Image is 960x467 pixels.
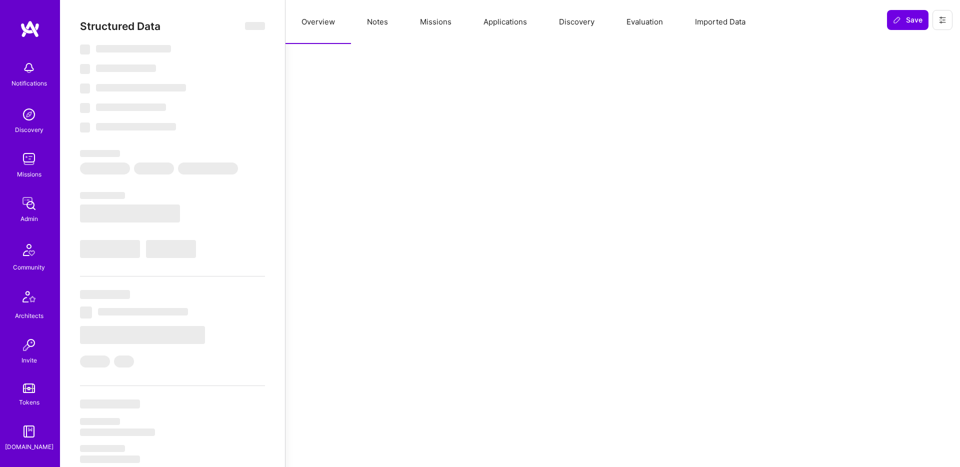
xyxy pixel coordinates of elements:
[245,22,265,30] span: ‌
[19,193,39,213] img: admin teamwork
[80,445,125,452] span: ‌
[19,335,39,355] img: Invite
[80,240,140,258] span: ‌
[80,103,90,113] span: ‌
[80,162,130,174] span: ‌
[114,355,134,367] span: ‌
[178,162,238,174] span: ‌
[15,310,43,321] div: Architects
[887,10,928,30] button: Save
[96,84,186,91] span: ‌
[96,103,166,111] span: ‌
[80,355,110,367] span: ‌
[80,306,92,318] span: ‌
[19,149,39,169] img: teamwork
[17,286,41,310] img: Architects
[15,124,43,135] div: Discovery
[80,204,180,222] span: ‌
[80,399,140,408] span: ‌
[80,326,205,344] span: ‌
[19,397,39,407] div: Tokens
[17,169,41,179] div: Missions
[80,44,90,54] span: ‌
[80,122,90,132] span: ‌
[5,441,53,452] div: [DOMAIN_NAME]
[80,428,155,436] span: ‌
[893,15,922,25] span: Save
[20,20,40,38] img: logo
[146,240,196,258] span: ‌
[96,45,171,52] span: ‌
[98,308,188,315] span: ‌
[19,421,39,441] img: guide book
[80,290,130,299] span: ‌
[21,355,37,365] div: Invite
[80,192,125,199] span: ‌
[80,418,120,425] span: ‌
[11,78,47,88] div: Notifications
[80,150,120,157] span: ‌
[13,262,45,272] div: Community
[19,104,39,124] img: discovery
[17,238,41,262] img: Community
[96,64,156,72] span: ‌
[80,64,90,74] span: ‌
[80,20,160,32] span: Structured Data
[80,455,140,463] span: ‌
[19,58,39,78] img: bell
[80,83,90,93] span: ‌
[20,213,38,224] div: Admin
[134,162,174,174] span: ‌
[23,383,35,393] img: tokens
[96,123,176,130] span: ‌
